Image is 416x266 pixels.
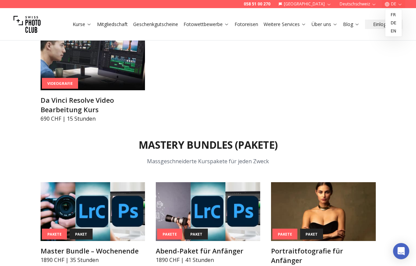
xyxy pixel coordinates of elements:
[271,246,375,265] h3: Portraitfotografie für Anfänger
[365,20,402,29] button: Einloggen
[73,21,92,28] a: Kurse
[70,20,94,29] button: Kurse
[156,182,260,264] a: Abend-Paket für AnfängerPaketepaketAbend-Paket für Anfänger1890 CHF | 41 Stunden
[309,20,340,29] button: Über uns
[183,21,229,28] a: Fotowettbewerbe
[387,11,400,19] a: fr
[156,256,260,264] p: 1890 CHF | 41 Stunden
[235,21,258,28] a: Fotoreisen
[271,182,375,241] img: Portraitfotografie für Anfänger
[387,27,400,35] a: en
[41,256,145,264] p: 1890 CHF | 35 Stunden
[300,228,323,240] div: paket
[41,31,145,123] a: Da Vinci Resolve Video Bearbeitung KursVideografieDa Vinci Resolve Video Bearbeitung Kurs690 CHF ...
[41,96,145,115] h3: Da Vinci Resolve Video Bearbeitung Kurs
[343,21,360,28] a: Blog
[139,139,277,151] h2: Mastery Bundles (Pakete)
[312,21,338,28] a: Über uns
[97,21,128,28] a: Mitgliedschaft
[41,115,145,123] p: 690 CHF | 15 Stunden
[70,228,93,240] div: paket
[147,158,269,165] span: Massgeschneiderte Kurspakete für jeden Zweck
[41,31,145,90] img: Da Vinci Resolve Video Bearbeitung Kurs
[94,20,130,29] button: Mitgliedschaft
[156,246,260,256] h3: Abend-Paket für Anfänger
[387,19,400,27] a: de
[261,20,309,29] button: Weitere Services
[232,20,261,29] button: Fotoreisen
[181,20,232,29] button: Fotowettbewerbe
[42,228,67,240] div: Pakete
[14,11,41,38] img: Swiss photo club
[130,20,181,29] button: Geschenkgutscheine
[385,9,402,37] div: DE
[393,243,409,259] div: Open Intercom Messenger
[41,182,145,264] a: Master Bundle – WochenendePaketepaketMaster Bundle – Wochenende1890 CHF | 35 Stunden
[157,228,182,240] div: Pakete
[340,20,362,29] button: Blog
[41,182,145,241] img: Master Bundle – Wochenende
[41,246,145,256] h3: Master Bundle – Wochenende
[185,228,208,240] div: paket
[264,21,306,28] a: Weitere Services
[133,21,178,28] a: Geschenkgutscheine
[244,1,270,7] a: 058 51 00 270
[272,228,297,240] div: Pakete
[42,78,78,89] div: Videografie
[156,182,260,241] img: Abend-Paket für Anfänger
